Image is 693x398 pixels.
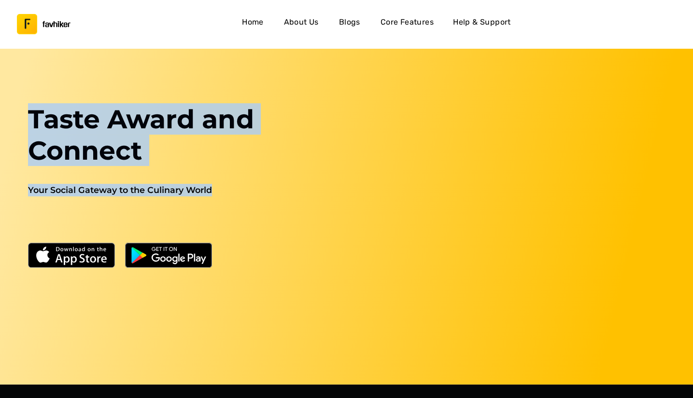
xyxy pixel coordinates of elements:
button: Help & Support [449,13,515,35]
h4: About Us [283,16,318,28]
h4: Core Features [381,16,434,28]
a: Core Features [377,13,438,35]
h4: Help & Support [453,16,511,28]
img: Google Play [125,243,212,268]
h4: Blogs [339,16,360,28]
a: About Us [280,13,322,35]
a: Home [237,13,268,35]
h3: favhiker [42,21,71,28]
a: Blogs [334,13,365,35]
h4: Home [242,16,264,28]
iframe: Embedded youtube [358,104,670,279]
img: App Store [28,243,115,268]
